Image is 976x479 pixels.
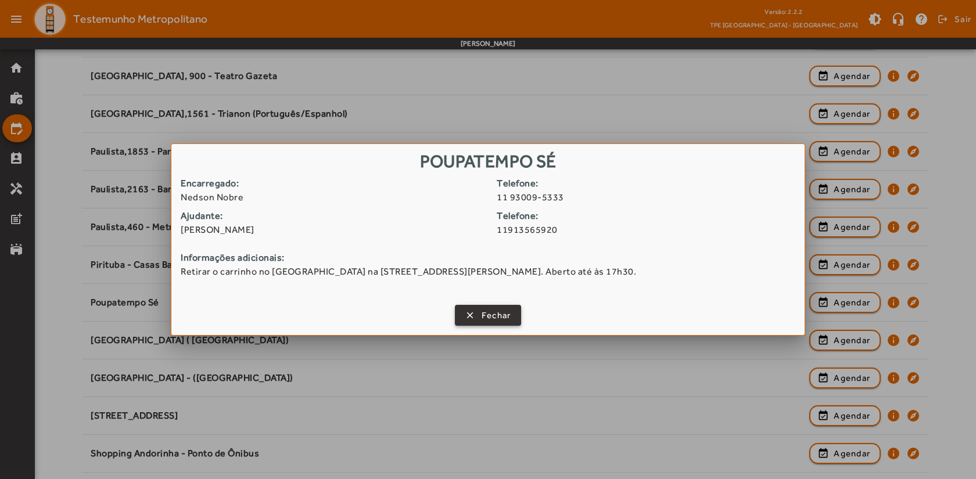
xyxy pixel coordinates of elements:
span: [PERSON_NAME] [181,223,488,237]
span: 11 93009-5333 [497,190,804,204]
strong: Ajudante: [181,209,488,223]
span: Nedson Nobre [181,190,488,204]
h1: Poupatempo Sé [171,144,805,176]
span: 11913565920 [497,223,804,237]
strong: Telefone: [497,177,804,190]
button: Fechar [455,305,522,326]
span: Retirar o carrinho no [GEOGRAPHIC_DATA] na [STREET_ADDRESS][PERSON_NAME]. Aberto até às 17h30. [181,265,795,279]
strong: Informações adicionais: [181,251,795,265]
strong: Encarregado: [181,177,488,190]
span: Fechar [482,309,511,322]
strong: Telefone: [497,209,804,223]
